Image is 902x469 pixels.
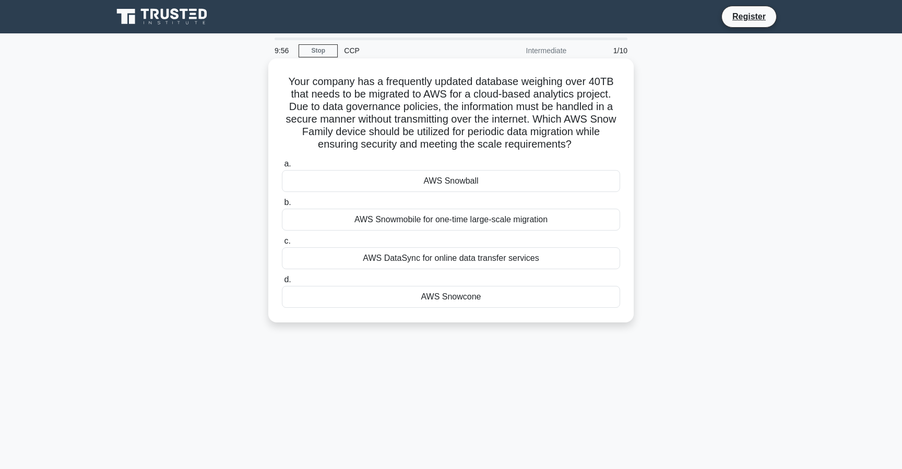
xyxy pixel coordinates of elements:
[281,75,621,151] h5: Your company has a frequently updated database weighing over 40TB that needs to be migrated to AW...
[481,40,573,61] div: Intermediate
[284,198,291,207] span: b.
[573,40,634,61] div: 1/10
[284,236,290,245] span: c.
[268,40,299,61] div: 9:56
[726,10,772,23] a: Register
[282,170,620,192] div: AWS Snowball
[282,286,620,308] div: AWS Snowcone
[338,40,481,61] div: CCP
[282,247,620,269] div: AWS DataSync for online data transfer services
[282,209,620,231] div: AWS Snowmobile for one-time large-scale migration
[299,44,338,57] a: Stop
[284,159,291,168] span: a.
[284,275,291,284] span: d.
